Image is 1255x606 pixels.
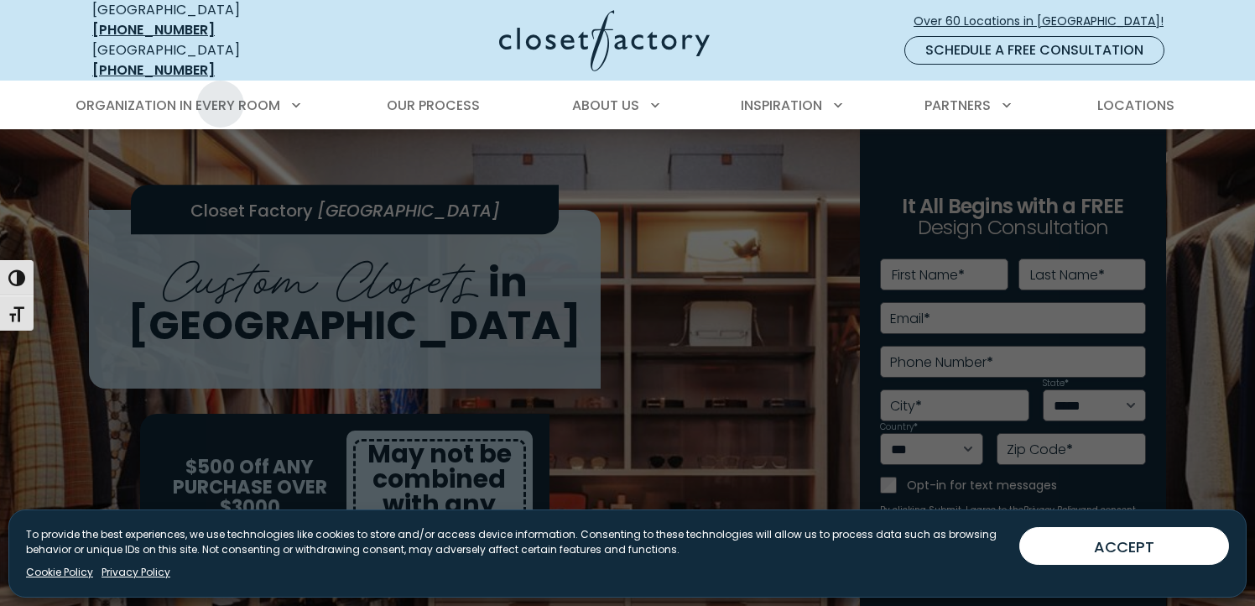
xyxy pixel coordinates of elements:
[64,82,1191,129] nav: Primary Menu
[102,565,170,580] a: Privacy Policy
[904,36,1164,65] a: Schedule a Free Consultation
[26,565,93,580] a: Cookie Policy
[92,40,336,81] div: [GEOGRAPHIC_DATA]
[499,10,710,71] img: Closet Factory Logo
[387,96,480,115] span: Our Process
[572,96,639,115] span: About Us
[26,527,1006,557] p: To provide the best experiences, we use technologies like cookies to store and/or access device i...
[741,96,822,115] span: Inspiration
[92,60,215,80] a: [PHONE_NUMBER]
[76,96,280,115] span: Organization in Every Room
[913,7,1178,36] a: Over 60 Locations in [GEOGRAPHIC_DATA]!
[92,20,215,39] a: [PHONE_NUMBER]
[1019,527,1229,565] button: ACCEPT
[924,96,991,115] span: Partners
[914,13,1177,30] span: Over 60 Locations in [GEOGRAPHIC_DATA]!
[1097,96,1174,115] span: Locations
